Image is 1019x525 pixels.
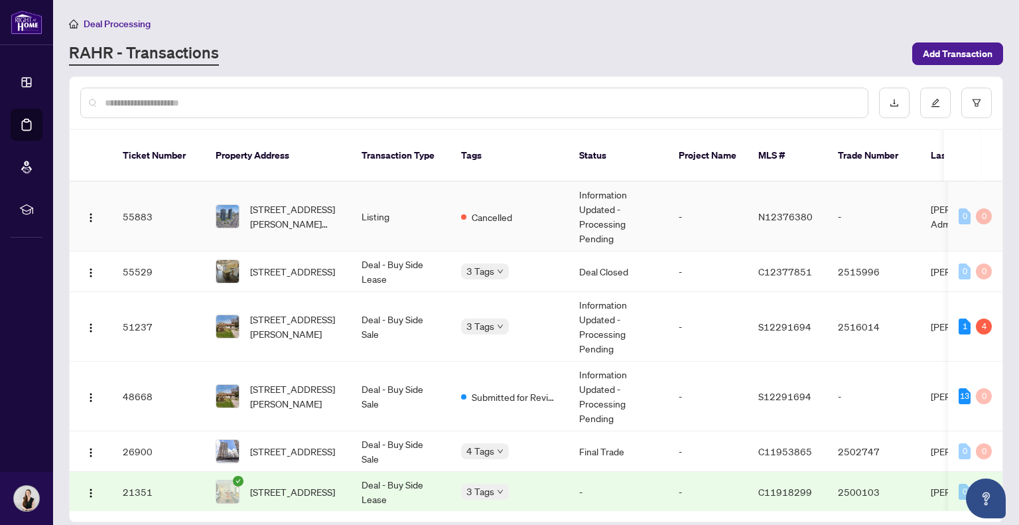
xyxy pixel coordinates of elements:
[961,88,992,118] button: filter
[668,472,748,512] td: -
[351,431,450,472] td: Deal - Buy Side Sale
[466,484,494,499] span: 3 Tags
[497,448,504,455] span: down
[112,362,205,431] td: 48668
[920,88,951,118] button: edit
[351,472,450,512] td: Deal - Buy Side Lease
[497,268,504,275] span: down
[668,252,748,292] td: -
[931,98,940,108] span: edit
[497,488,504,495] span: down
[250,382,340,411] span: [STREET_ADDRESS][PERSON_NAME]
[450,130,569,182] th: Tags
[569,252,668,292] td: Deal Closed
[827,472,920,512] td: 2500103
[80,316,102,337] button: Logo
[668,292,748,362] td: -
[80,206,102,227] button: Logo
[827,182,920,252] td: -
[250,202,340,231] span: [STREET_ADDRESS][PERSON_NAME][PERSON_NAME]
[827,292,920,362] td: 2516014
[827,130,920,182] th: Trade Number
[569,182,668,252] td: Information Updated - Processing Pending
[112,182,205,252] td: 55883
[758,390,811,402] span: S12291694
[11,10,42,35] img: logo
[668,431,748,472] td: -
[497,323,504,330] span: down
[69,42,219,66] a: RAHR - Transactions
[959,443,971,459] div: 0
[233,476,243,487] span: check-circle
[86,212,96,223] img: Logo
[250,444,335,459] span: [STREET_ADDRESS]
[569,362,668,431] td: Information Updated - Processing Pending
[216,481,239,503] img: thumbnail-img
[959,319,971,335] div: 1
[351,182,450,252] td: Listing
[351,362,450,431] td: Deal - Buy Side Sale
[472,390,558,404] span: Submitted for Review
[976,263,992,279] div: 0
[80,481,102,502] button: Logo
[569,292,668,362] td: Information Updated - Processing Pending
[472,210,512,224] span: Cancelled
[112,130,205,182] th: Ticket Number
[758,486,812,498] span: C11918299
[976,443,992,459] div: 0
[569,130,668,182] th: Status
[569,472,668,512] td: -
[466,319,494,334] span: 3 Tags
[86,323,96,333] img: Logo
[86,392,96,403] img: Logo
[966,479,1006,518] button: Open asap
[351,252,450,292] td: Deal - Buy Side Lease
[466,443,494,459] span: 4 Tags
[112,252,205,292] td: 55529
[112,292,205,362] td: 51237
[758,321,811,333] span: S12291694
[205,130,351,182] th: Property Address
[351,292,450,362] td: Deal - Buy Side Sale
[668,182,748,252] td: -
[976,319,992,335] div: 4
[959,263,971,279] div: 0
[80,441,102,462] button: Logo
[86,488,96,498] img: Logo
[976,388,992,404] div: 0
[569,431,668,472] td: Final Trade
[216,315,239,338] img: thumbnail-img
[80,386,102,407] button: Logo
[250,312,340,341] span: [STREET_ADDRESS][PERSON_NAME]
[216,385,239,408] img: thumbnail-img
[112,431,205,472] td: 26900
[250,264,335,279] span: [STREET_ADDRESS]
[758,210,813,222] span: N12376380
[827,252,920,292] td: 2515996
[216,260,239,283] img: thumbnail-img
[976,208,992,224] div: 0
[959,484,971,500] div: 0
[758,445,812,457] span: C11953865
[86,447,96,458] img: Logo
[80,261,102,282] button: Logo
[890,98,899,108] span: download
[748,130,827,182] th: MLS #
[668,130,748,182] th: Project Name
[959,208,971,224] div: 0
[959,388,971,404] div: 13
[351,130,450,182] th: Transaction Type
[668,362,748,431] td: -
[758,265,812,277] span: C12377851
[879,88,910,118] button: download
[827,431,920,472] td: 2502747
[923,43,992,64] span: Add Transaction
[216,205,239,228] img: thumbnail-img
[912,42,1003,65] button: Add Transaction
[216,440,239,463] img: thumbnail-img
[112,472,205,512] td: 21351
[466,263,494,279] span: 3 Tags
[69,19,78,29] span: home
[86,267,96,278] img: Logo
[14,486,39,511] img: Profile Icon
